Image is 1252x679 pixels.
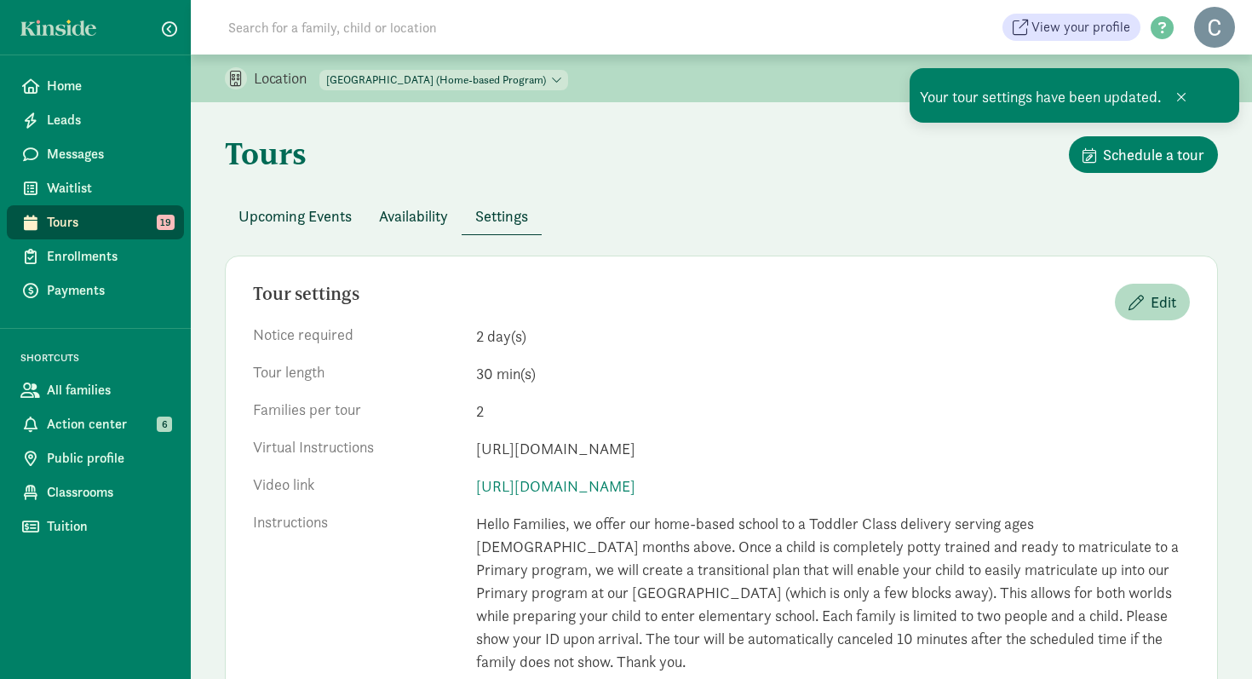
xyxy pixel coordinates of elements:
span: Classrooms [47,482,170,503]
span: Action center [47,414,170,434]
h1: Tours [225,136,307,170]
label: Virtual Instructions [253,437,468,457]
span: Hello Families, we offer our home-based school to a Toddler Class delivery serving ages [DEMOGRAP... [476,512,1190,673]
a: All families [7,373,184,407]
span: Leads [47,110,170,130]
a: Tours 19 [7,205,184,239]
input: Search for a family, child or location [218,10,696,44]
span: Tours [47,212,170,233]
span: Messages [47,144,170,164]
span: Payments [47,280,170,301]
a: [URL][DOMAIN_NAME] [476,475,1190,498]
span: Waitlist [47,178,170,199]
button: Settings [462,198,542,234]
a: Waitlist [7,171,184,205]
span: Upcoming Events [238,204,352,227]
iframe: Chat Widget [1167,597,1252,679]
label: Tour length [253,362,468,383]
span: Tuition [47,516,170,537]
button: Schedule a tour [1069,136,1218,173]
button: Edit [1115,284,1190,320]
span: Edit [1151,291,1176,314]
a: Leads [7,103,184,137]
span: View your profile [1031,17,1130,37]
a: Home [7,69,184,103]
span: 2 day(s) [476,325,1190,348]
a: Action center 6 [7,407,184,441]
div: Your tour settings have been updated. [910,68,1239,123]
a: Enrollments [7,239,184,273]
label: Families per tour [253,400,468,420]
span: 30 min(s) [476,362,1190,386]
label: Instructions [253,512,468,670]
span: Enrollments [47,246,170,267]
a: Messages [7,137,184,171]
button: Availability [365,198,462,234]
a: Public profile [7,441,184,475]
a: Tuition [7,509,184,544]
a: Payments [7,273,184,308]
p: Location [254,68,319,89]
span: [URL][DOMAIN_NAME] [476,437,1190,461]
span: 2 [476,400,1190,423]
a: Classrooms [7,475,184,509]
button: Upcoming Events [225,198,365,234]
span: Availability [379,204,448,227]
span: 6 [157,417,172,432]
label: Notice required [253,325,468,345]
span: All families [47,380,170,400]
h1: Tour settings [253,284,359,304]
span: Public profile [47,448,170,469]
span: Schedule a tour [1103,143,1204,166]
span: Home [47,76,170,96]
span: Settings [475,204,528,227]
a: View your profile [1002,14,1140,41]
span: 19 [157,215,175,230]
label: Video link [253,475,468,495]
